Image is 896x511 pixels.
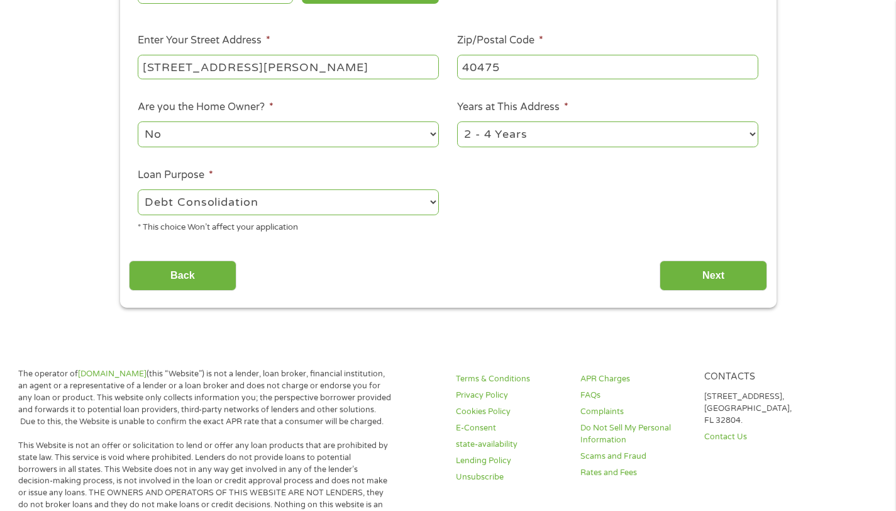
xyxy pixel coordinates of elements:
[78,369,147,379] a: [DOMAIN_NAME]
[138,34,270,47] label: Enter Your Street Address
[456,439,565,451] a: state-availability
[704,431,814,443] a: Contact Us
[580,406,690,418] a: Complaints
[138,101,274,114] label: Are you the Home Owner?
[457,34,543,47] label: Zip/Postal Code
[580,467,690,479] a: Rates and Fees
[456,390,565,401] a: Privacy Policy
[704,391,814,427] p: [STREET_ADDRESS], [GEOGRAPHIC_DATA], FL 32804.
[129,261,236,291] input: Back
[456,471,565,483] a: Unsubscribe
[456,422,565,434] a: E-Consent
[580,451,690,463] a: Scams and Fraud
[580,390,690,401] a: FAQs
[138,217,439,234] div: * This choice Won’t affect your application
[456,373,565,385] a: Terms & Conditions
[18,368,392,427] p: The operator of (this “Website”) is not a lender, loan broker, financial institution, an agent or...
[660,261,767,291] input: Next
[456,455,565,467] a: Lending Policy
[456,406,565,418] a: Cookies Policy
[138,169,213,182] label: Loan Purpose
[457,101,568,114] label: Years at This Address
[580,422,690,446] a: Do Not Sell My Personal Information
[138,55,439,79] input: 1 Main Street
[580,373,690,385] a: APR Charges
[704,371,814,383] h4: Contacts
